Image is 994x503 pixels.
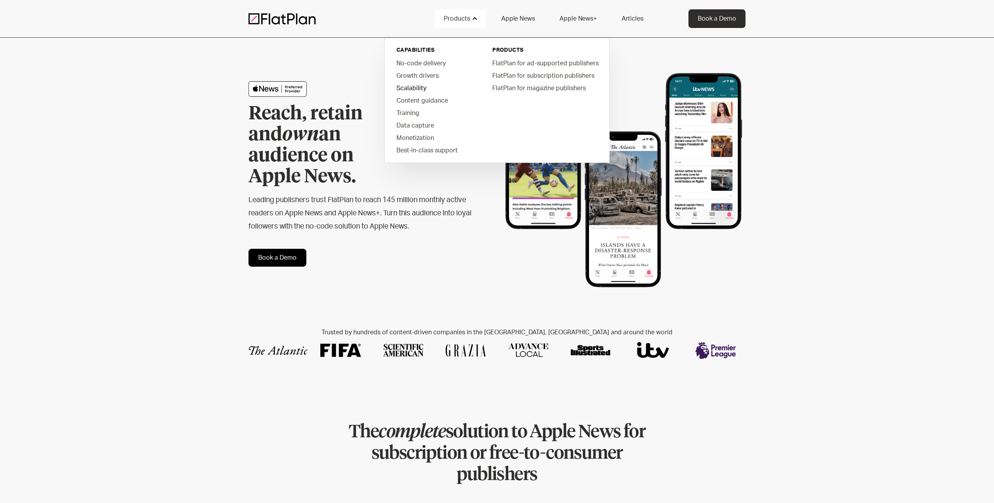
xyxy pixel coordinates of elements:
[390,144,478,156] a: Best-in-class support
[248,103,408,187] h1: Reach, retain and an audience on Apple News.
[390,69,478,82] a: Growth drivers
[688,9,745,28] a: Book a Demo
[390,94,478,107] a: Content guidance
[379,423,445,441] em: complete
[282,126,319,144] em: own
[492,46,598,54] div: PRODUCTS
[390,131,478,144] a: Monetization
[384,35,610,163] nav: Products
[396,46,472,54] div: capabilities
[486,69,604,82] a: FlatPlan for subscription publishers
[444,14,470,23] div: Products
[248,249,306,267] a: Book a Demo
[390,57,478,69] a: No-code delivery
[390,107,478,119] a: Training
[486,82,604,94] a: FlatPlan for magazine publishers
[486,57,604,69] a: FlatPlan for ad-supported publishers
[390,82,478,94] a: Scalability
[248,194,472,233] h2: Leading publishers trust FlatPlan to reach 145 million monthly active readers on Apple News and A...
[434,9,486,28] div: Products
[492,9,544,28] a: Apple News
[698,14,736,23] div: Book a Demo
[248,329,745,336] h2: Trusted by hundreds of content-driven companies in the [GEOGRAPHIC_DATA], [GEOGRAPHIC_DATA] and a...
[612,9,653,28] a: Articles
[330,422,664,486] h1: The solution to Apple News for subscription or free-to-consumer publishers
[390,119,478,131] a: Data capture
[550,9,606,28] a: Apple News+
